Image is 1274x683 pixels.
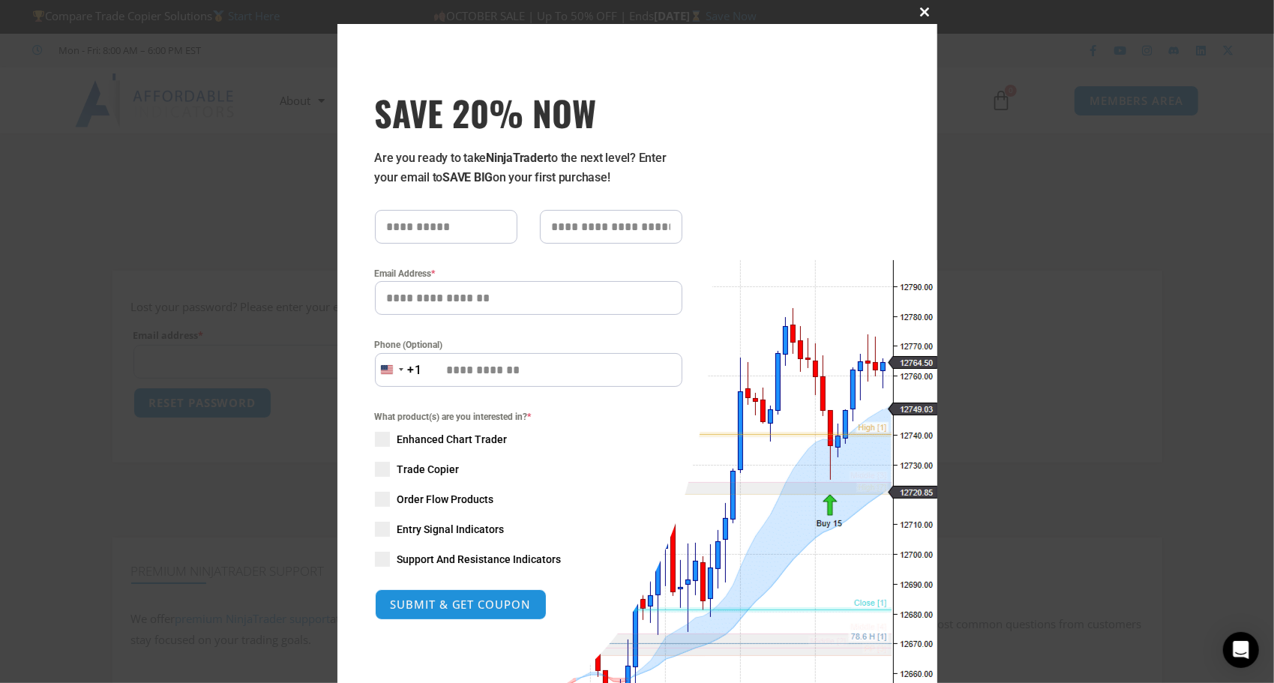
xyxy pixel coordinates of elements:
label: Entry Signal Indicators [375,522,682,537]
div: +1 [408,361,423,380]
label: Enhanced Chart Trader [375,432,682,447]
strong: NinjaTrader [486,151,547,165]
h3: SAVE 20% NOW [375,91,682,133]
label: Email Address [375,266,682,281]
label: Trade Copier [375,462,682,477]
label: Order Flow Products [375,492,682,507]
strong: SAVE BIG [442,170,493,184]
span: Support And Resistance Indicators [397,552,562,567]
div: Open Intercom Messenger [1223,632,1259,668]
button: Selected country [375,353,423,387]
span: Trade Copier [397,462,460,477]
span: Enhanced Chart Trader [397,432,508,447]
span: What product(s) are you interested in? [375,409,682,424]
span: Entry Signal Indicators [397,522,505,537]
label: Support And Resistance Indicators [375,552,682,567]
button: SUBMIT & GET COUPON [375,589,547,620]
span: Order Flow Products [397,492,494,507]
label: Phone (Optional) [375,337,682,352]
p: Are you ready to take to the next level? Enter your email to on your first purchase! [375,148,682,187]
